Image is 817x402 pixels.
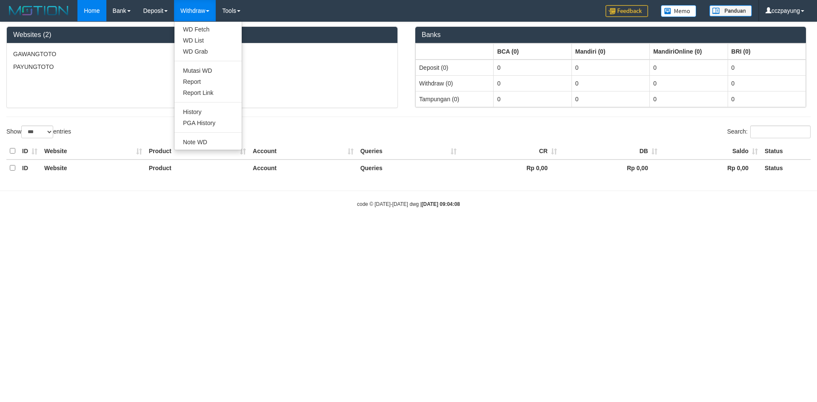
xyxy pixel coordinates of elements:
th: DB [560,143,661,160]
th: Saldo [661,143,761,160]
th: ID [19,143,41,160]
a: History [174,106,242,117]
th: Group: activate to sort column ascending [416,43,494,60]
td: 0 [728,60,806,76]
td: Tampungan (0) [416,91,494,107]
td: 0 [650,91,728,107]
a: WD List [174,35,242,46]
p: GAWANGTOTO [13,50,391,58]
th: ID [19,160,41,176]
th: Group: activate to sort column ascending [571,43,649,60]
th: Rp 0,00 [460,160,560,176]
img: panduan.png [709,5,752,17]
th: Status [761,160,811,176]
td: 0 [571,91,649,107]
th: Account [249,160,357,176]
td: 0 [650,75,728,91]
td: 0 [650,60,728,76]
img: MOTION_logo.png [6,4,71,17]
img: Button%20Memo.svg [661,5,697,17]
th: Website [41,143,146,160]
th: Website [41,160,146,176]
td: 0 [571,60,649,76]
p: PAYUNGTOTO [13,63,391,71]
th: Group: activate to sort column ascending [650,43,728,60]
th: Product [146,143,249,160]
a: WD Grab [174,46,242,57]
th: Queries [357,143,460,160]
small: code © [DATE]-[DATE] dwg | [357,201,460,207]
img: Feedback.jpg [606,5,648,17]
th: Queries [357,160,460,176]
td: 0 [728,75,806,91]
th: CR [460,143,560,160]
th: Account [249,143,357,160]
a: Mutasi WD [174,65,242,76]
th: Rp 0,00 [661,160,761,176]
select: Showentries [21,125,53,138]
h3: Banks [422,31,800,39]
td: 0 [728,91,806,107]
td: Withdraw (0) [416,75,494,91]
h3: Websites (2) [13,31,391,39]
label: Show entries [6,125,71,138]
td: 0 [571,75,649,91]
td: 0 [494,60,571,76]
a: Report Link [174,87,242,98]
th: Rp 0,00 [560,160,661,176]
input: Search: [750,125,811,138]
a: Note WD [174,137,242,148]
td: Deposit (0) [416,60,494,76]
a: WD Fetch [174,24,242,35]
th: Status [761,143,811,160]
th: Product [146,160,249,176]
a: Report [174,76,242,87]
td: 0 [494,75,571,91]
th: Group: activate to sort column ascending [494,43,571,60]
th: Group: activate to sort column ascending [728,43,806,60]
a: PGA History [174,117,242,128]
td: 0 [494,91,571,107]
label: Search: [727,125,811,138]
strong: [DATE] 09:04:08 [422,201,460,207]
